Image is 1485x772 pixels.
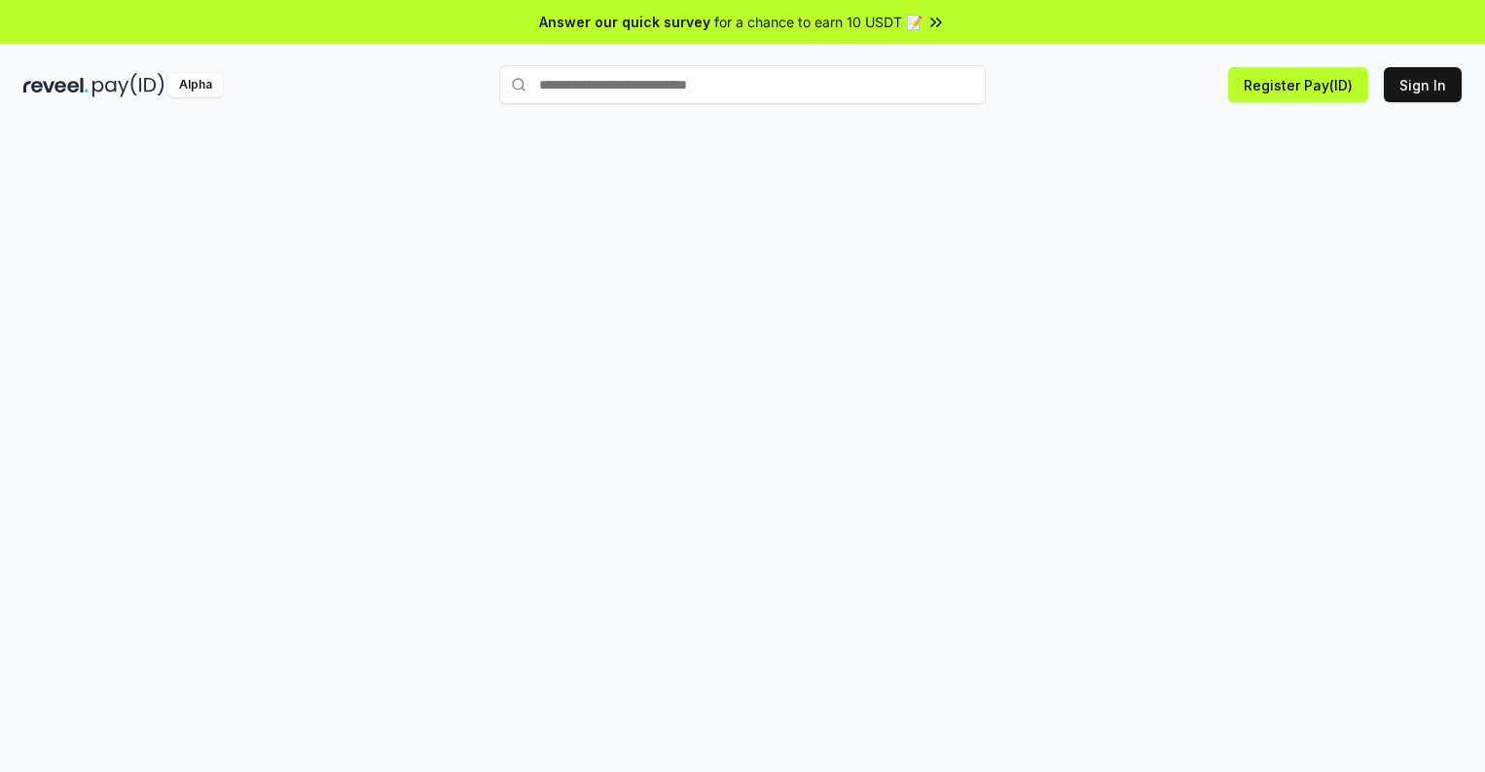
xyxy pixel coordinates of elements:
[92,73,164,97] img: pay_id
[1228,67,1368,102] button: Register Pay(ID)
[1384,67,1462,102] button: Sign In
[168,73,223,97] div: Alpha
[714,12,923,32] span: for a chance to earn 10 USDT 📝
[539,12,710,32] span: Answer our quick survey
[23,73,89,97] img: reveel_dark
